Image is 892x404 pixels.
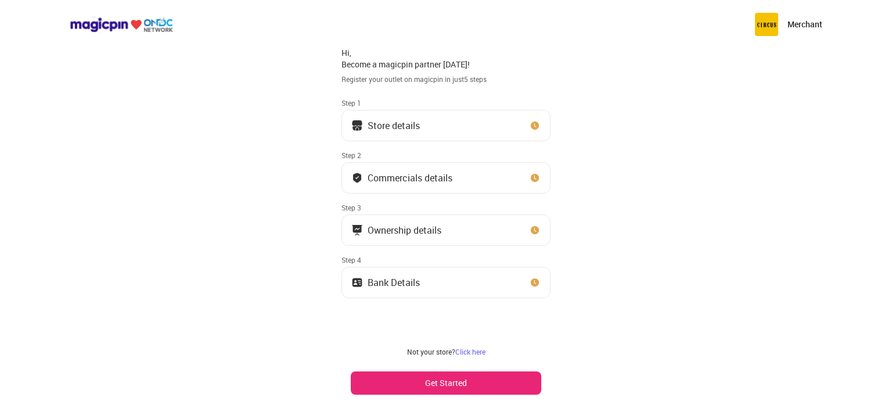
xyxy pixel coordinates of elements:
[368,227,441,233] div: Ownership details
[341,203,551,212] div: Step 3
[455,347,485,356] a: Click here
[70,17,173,33] img: ondc-logo-new-small.8a59708e.svg
[341,74,551,84] div: Register your outlet on magicpin in just 5 steps
[341,255,551,264] div: Step 4
[529,120,541,131] img: clock_icon_new.67dbf243.svg
[341,47,551,70] div: Hi, Become a magicpin partner [DATE]!
[351,371,541,395] button: Get Started
[368,175,452,181] div: Commercials details
[529,277,541,288] img: clock_icon_new.67dbf243.svg
[351,224,363,236] img: commercials_icon.983f7837.svg
[341,110,551,141] button: Store details
[755,13,778,36] img: circus.b677b59b.png
[529,224,541,236] img: clock_icon_new.67dbf243.svg
[368,280,420,285] div: Bank Details
[341,267,551,298] button: Bank Details
[341,98,551,108] div: Step 1
[787,19,822,30] p: Merchant
[341,214,551,246] button: Ownership details
[529,172,541,184] img: clock_icon_new.67dbf243.svg
[351,120,363,131] img: storeIcon.9b1f7264.svg
[351,277,363,288] img: ownership_icon.37569ceb.svg
[351,172,363,184] img: bank_details_tick.fdc3558c.svg
[407,347,455,356] span: Not your store?
[341,151,551,160] div: Step 2
[341,162,551,194] button: Commercials details
[368,123,420,128] div: Store details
